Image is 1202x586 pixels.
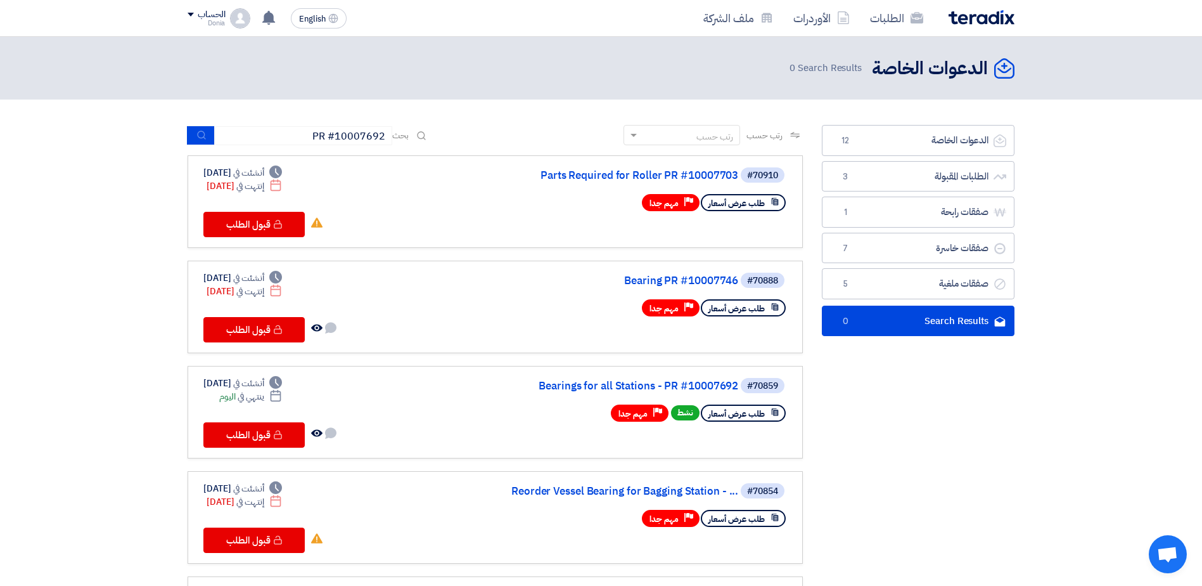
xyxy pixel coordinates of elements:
div: #70888 [747,277,778,285]
a: صفقات رابحة1 [822,197,1014,228]
input: ابحث بعنوان أو رقم الطلب [215,126,392,145]
span: أنشئت في [233,377,264,390]
div: اليوم [219,390,282,403]
div: رتب حسب [696,130,733,143]
div: #70910 [747,171,778,180]
div: #70854 [747,487,778,496]
div: [DATE] [207,179,282,193]
span: طلب عرض أسعار [708,197,765,209]
a: Parts Required for Roller PR #10007703 [485,170,738,181]
span: إنتهت في [236,495,264,509]
span: Search Results [790,61,862,75]
a: الطلبات المقبولة3 [822,161,1014,192]
div: الحساب [198,10,225,20]
button: English [291,8,347,29]
span: أنشئت في [233,166,264,179]
span: بحث [392,129,409,142]
div: Donia [188,20,225,27]
span: أنشئت في [233,482,264,495]
span: طلب عرض أسعار [708,303,765,315]
a: Search Results0 [822,306,1014,337]
a: Bearings for all Stations - PR #10007692 [485,381,738,392]
a: الدعوات الخاصة12 [822,125,1014,156]
div: [DATE] [207,285,282,298]
span: 0 [790,61,795,75]
h2: الدعوات الخاصة [872,56,988,81]
span: أنشئت في [233,271,264,285]
button: قبول الطلب [203,528,305,553]
div: [DATE] [203,377,282,390]
span: إنتهت في [236,285,264,298]
div: [DATE] [203,271,282,285]
span: 1 [838,206,853,219]
span: 5 [838,278,853,290]
span: 0 [838,315,853,328]
span: نشط [671,405,700,420]
a: الأوردرات [783,3,860,33]
a: صفقات ملغية5 [822,268,1014,299]
a: Reorder Vessel Bearing for Bagging Station - ... [485,486,738,497]
span: مهم جدا [649,513,679,525]
span: 7 [838,242,853,255]
span: 3 [838,171,853,183]
div: [DATE] [203,482,282,495]
span: مهم جدا [618,408,648,420]
a: Bearing PR #10007746 [485,275,738,287]
span: طلب عرض أسعار [708,513,765,525]
span: مهم جدا [649,303,679,315]
img: Teradix logo [949,10,1014,25]
div: [DATE] [203,166,282,179]
div: #70859 [747,382,778,391]
button: قبول الطلب [203,212,305,237]
button: قبول الطلب [203,317,305,342]
span: ينتهي في [238,390,264,403]
span: مهم جدا [649,197,679,209]
img: profile_test.png [230,8,250,29]
span: English [299,15,326,23]
span: 12 [838,134,853,147]
span: إنتهت في [236,179,264,193]
span: رتب حسب [746,129,783,142]
span: طلب عرض أسعار [708,408,765,420]
button: قبول الطلب [203,422,305,448]
a: الطلبات [860,3,933,33]
a: Open chat [1149,535,1187,573]
a: صفقات خاسرة7 [822,233,1014,264]
a: ملف الشركة [693,3,783,33]
div: [DATE] [207,495,282,509]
